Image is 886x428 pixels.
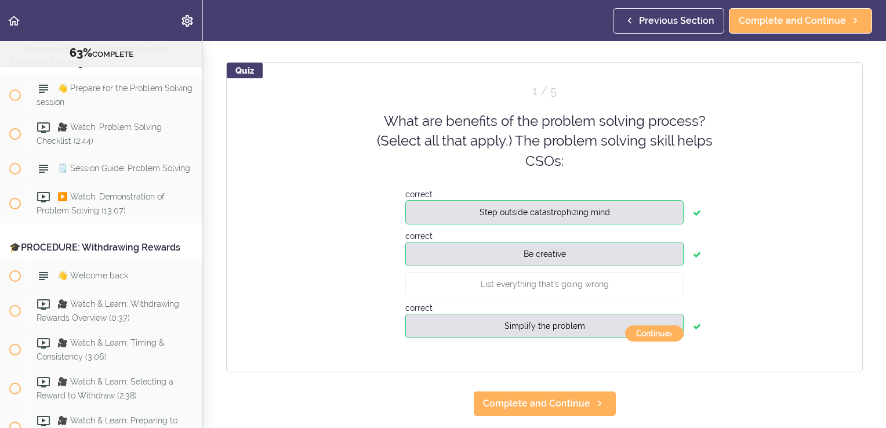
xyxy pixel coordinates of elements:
[70,46,92,60] span: 63%
[37,84,193,106] span: 👋 Prepare for the Problem Solving session
[37,192,165,215] span: ▶️ Watch: Demonstration of Problem Solving (13:07)
[625,325,684,342] button: continue
[480,208,610,217] span: Step outside catastrophizing mind
[405,200,684,224] button: Step outside catastrophizing mind
[14,46,188,61] div: COMPLETE
[405,314,684,338] button: Simplify the problem
[481,280,609,289] span: List everything that's going wrong
[405,83,684,100] div: Question 1 out of 5
[613,8,724,34] a: Previous Section
[739,14,846,28] span: Complete and Continue
[57,164,190,173] span: 🗒️ Session Guide: Problem Solving
[37,377,173,400] span: 🎥 Watch & Learn: Selecting a Reward to Withdraw (2:38)
[504,321,585,331] span: Simplify the problem
[405,190,433,199] span: correct
[227,63,263,78] div: Quiz
[376,111,713,171] div: What are benefits of the problem solving process? (Select all that apply.) The problem solving sk...
[37,122,162,145] span: 🎥 Watch: Problem Solving Checklist (2:44)
[405,272,684,296] button: List everything that's going wrong
[473,391,616,416] a: Complete and Continue
[405,242,684,266] button: Be creative
[405,231,433,241] span: correct
[57,271,128,280] span: 👋 Welcome back
[180,14,194,28] svg: Settings Menu
[405,303,433,313] span: correct
[483,397,590,411] span: Complete and Continue
[729,8,872,34] a: Complete and Continue
[524,249,566,259] span: Be creative
[7,14,21,28] svg: Back to course curriculum
[37,338,164,361] span: 🎥 Watch & Learn: Timing & Consistency (3:06)
[37,299,179,322] span: 🎥 Watch & Learn: Withdrawing Rewards Overview (0:37)
[639,14,714,28] span: Previous Section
